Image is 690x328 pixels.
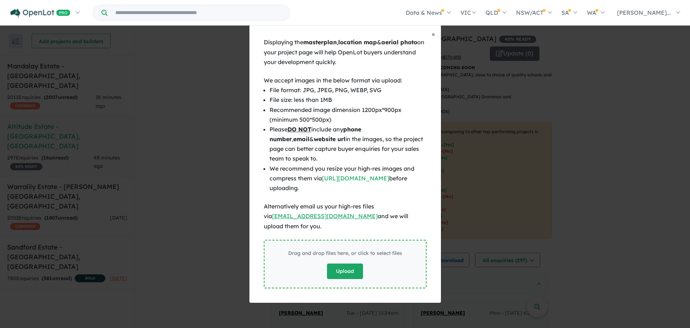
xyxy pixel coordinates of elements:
[264,37,427,67] div: Displaying the , & on your project page will help OpenLot buyers understand your development quic...
[287,126,311,133] u: DO NOT
[338,39,377,46] b: location map
[288,249,402,258] div: Drag and drop files here, or click to select files
[270,95,427,105] li: File size: less than 1MB
[322,175,389,182] a: [URL][DOMAIN_NAME]
[270,85,427,95] li: File format: JPG, JPEG, PNG, WEBP, SVG
[381,39,417,46] b: aerial photo
[270,164,427,193] li: We recommend you resize your high-res images and compress them via before uploading.
[270,105,427,125] li: Recommended image dimension 1200px*900px (minimum 500*500px)
[303,39,337,46] b: masterplan
[432,30,435,38] span: ×
[270,125,427,164] li: Please include any , & in the images, so the project page can better capture buyer enquiries for ...
[293,135,309,143] b: email
[264,202,427,231] div: Alternatively email us your high-res files via and we will upload them for you.
[10,9,70,18] img: Openlot PRO Logo White
[109,5,288,21] input: Try estate name, suburb, builder or developer
[272,212,378,220] a: [EMAIL_ADDRESS][DOMAIN_NAME]
[327,264,363,279] button: Upload
[314,135,345,143] b: website url
[264,76,427,85] div: We accept images in the below format via upload:
[617,9,671,16] span: [PERSON_NAME]...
